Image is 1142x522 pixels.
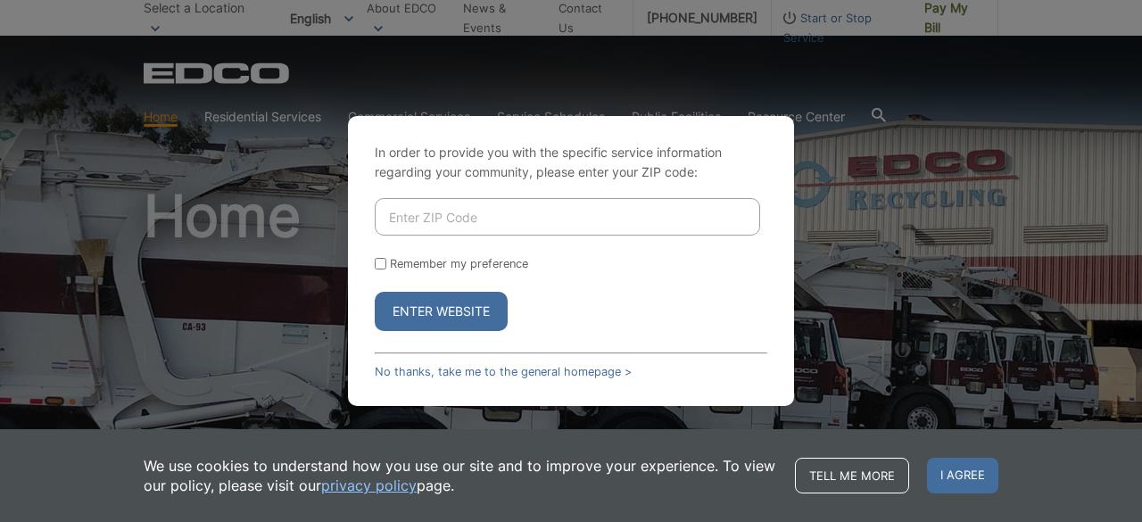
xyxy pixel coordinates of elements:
[375,292,508,331] button: Enter Website
[390,257,528,270] label: Remember my preference
[375,365,632,378] a: No thanks, take me to the general homepage >
[321,476,417,495] a: privacy policy
[795,458,909,493] a: Tell me more
[927,458,998,493] span: I agree
[375,198,760,236] input: Enter ZIP Code
[144,456,777,495] p: We use cookies to understand how you use our site and to improve your experience. To view our pol...
[375,143,767,182] p: In order to provide you with the specific service information regarding your community, please en...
